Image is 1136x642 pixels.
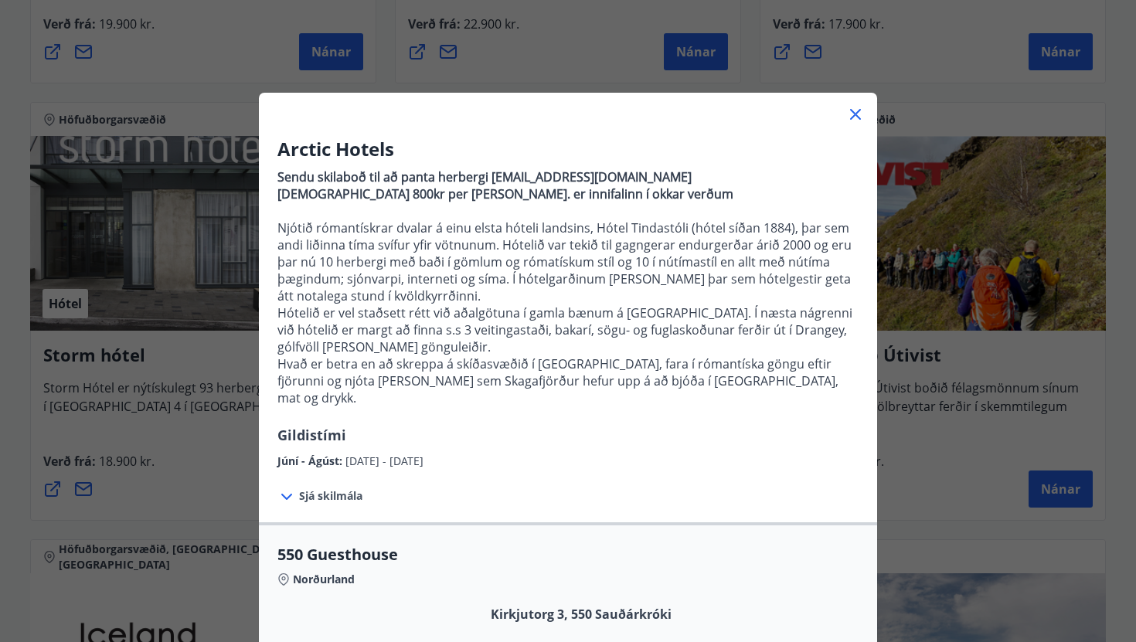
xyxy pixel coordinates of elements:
span: Sjá skilmála [299,488,362,504]
span: Kirkjutorg 3, 550 Sauðárkróki [491,606,672,623]
strong: [DEMOGRAPHIC_DATA] 800kr per [PERSON_NAME]. er innifalinn í okkar verðum [277,185,733,202]
span: 550 Guesthouse [277,544,859,566]
span: Júní - Ágúst : [277,453,345,468]
h3: Arctic Hotels [277,136,859,162]
span: Gildistími [277,426,346,444]
span: Norðurland [293,572,355,587]
p: Njótið rómantískrar dvalar á einu elsta hóteli landsins, Hótel Tindastóli (hótel síðan 1884), þar... [277,219,859,304]
strong: Sendu skilaboð til að panta herbergi [EMAIL_ADDRESS][DOMAIN_NAME] [277,168,692,185]
p: Hvað er betra en að skreppa á skíðasvæðið í [GEOGRAPHIC_DATA], fara í rómantíska göngu eftir fjör... [277,355,859,406]
span: [DATE] - [DATE] [345,453,423,468]
p: Hótelið er vel staðsett rétt við aðalgötuna í gamla bænum á [GEOGRAPHIC_DATA]. Í næsta nágrenni v... [277,304,859,355]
